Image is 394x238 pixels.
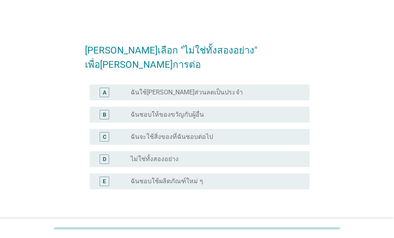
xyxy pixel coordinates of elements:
[103,132,106,141] div: C
[103,88,106,96] div: A
[85,35,309,72] h2: [PERSON_NAME]เลือก "ไม่ใช่ทั้งสองอย่าง" เพื่อ[PERSON_NAME]การต่อ
[131,155,179,163] label: ไม่ใช่ทั้งสองอย่าง
[103,155,106,163] div: D
[131,111,204,119] label: ฉันชอบให้ของขวัญกับผู้อื่น
[103,110,106,119] div: B
[103,177,106,185] div: E
[131,177,203,185] label: ฉันชอบใช้ผลิตภัณฑ์ใหม่ ๆ
[131,133,213,141] label: ฉันจะใช้สิ่งของที่ฉันชอบต่อไป
[131,88,243,96] label: ฉันใช้[PERSON_NAME]ส่วนลดเป็นประจำ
